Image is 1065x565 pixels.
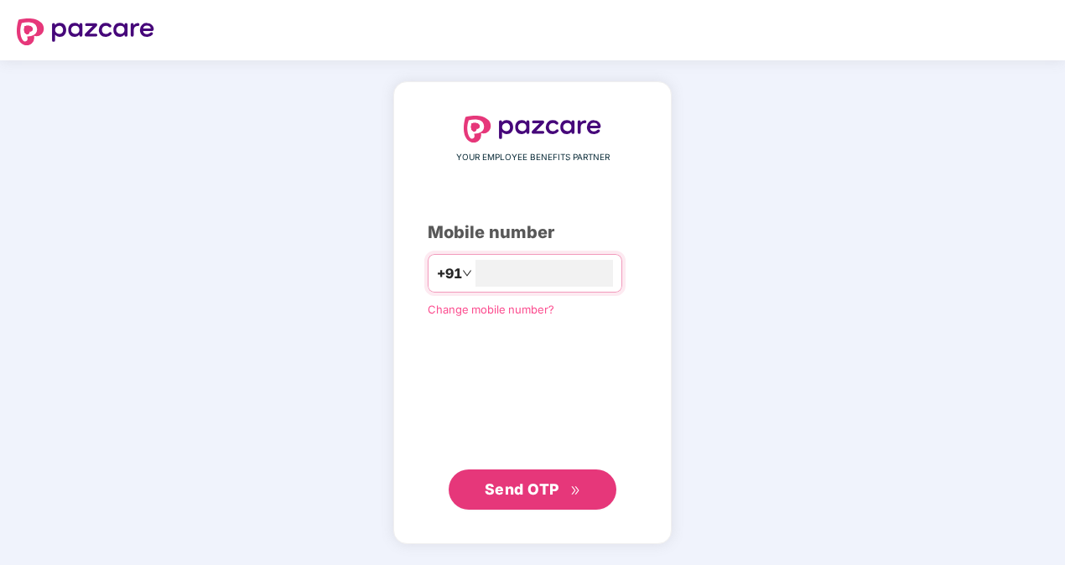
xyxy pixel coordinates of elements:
[462,268,472,278] span: down
[485,480,559,498] span: Send OTP
[437,263,462,284] span: +91
[449,469,616,510] button: Send OTPdouble-right
[17,18,154,45] img: logo
[428,303,554,316] a: Change mobile number?
[456,151,610,164] span: YOUR EMPLOYEE BENEFITS PARTNER
[428,220,637,246] div: Mobile number
[570,485,581,496] span: double-right
[464,116,601,143] img: logo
